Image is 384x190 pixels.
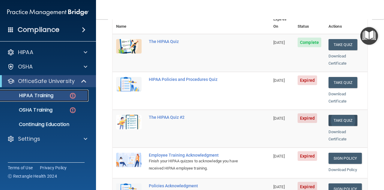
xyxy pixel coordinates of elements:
span: [DATE] [273,78,285,83]
a: Terms of Use [8,165,33,171]
p: Continuing Education [4,121,86,127]
div: The HIPAA Quiz [149,39,240,44]
button: Take Quiz [328,77,357,88]
button: Take Quiz [328,39,357,50]
a: OfficeSafe University [7,78,87,85]
p: OSHA [18,63,33,70]
span: Expired [298,113,317,123]
a: HIPAA [7,49,87,56]
a: Download Certificate [328,130,346,141]
th: Status [294,12,325,34]
span: Complete [298,38,321,47]
p: HIPAA Training [4,93,53,99]
img: danger-circle.6113f641.png [69,92,76,100]
a: Settings [7,135,87,142]
img: danger-circle.6113f641.png [69,106,76,114]
th: Actions [325,12,367,34]
th: Name [112,12,145,34]
p: Settings [18,135,40,142]
div: Policies Acknowledgment [149,183,240,188]
div: Employee Training Acknowledgment [149,153,240,158]
div: Finish your HIPAA quizzes to acknowledge you have received HIPAA employee training. [149,158,240,172]
img: PMB logo [7,6,89,18]
span: [DATE] [273,154,285,158]
button: Take Quiz [328,115,357,126]
span: Expired [298,151,317,161]
p: OSHA Training [4,107,52,113]
span: [DATE] [273,116,285,121]
p: HIPAA [18,49,33,56]
a: Download Certificate [328,54,346,66]
button: Open Resource Center [360,27,378,45]
span: [DATE] [273,185,285,189]
span: [DATE] [273,40,285,45]
span: Ⓒ Rectangle Health 2024 [8,173,57,179]
div: HIPAA Policies and Procedures Quiz [149,77,240,82]
div: The HIPAA Quiz #2 [149,115,240,120]
a: Sign Policy [328,153,362,164]
a: Download Policy [328,167,357,172]
span: Expired [298,75,317,85]
h4: Compliance [18,26,59,34]
a: OSHA [7,63,87,70]
th: Expires On [270,12,294,34]
p: OfficeSafe University [18,78,75,85]
a: Download Certificate [328,92,346,103]
a: Privacy Policy [40,165,67,171]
